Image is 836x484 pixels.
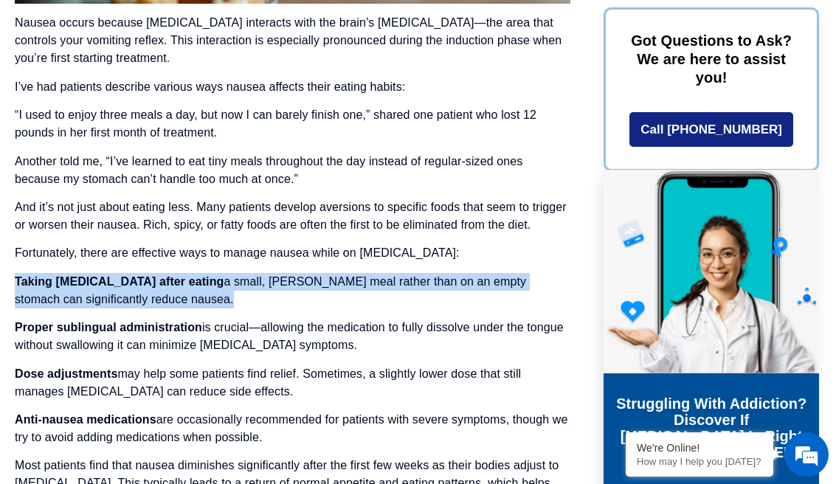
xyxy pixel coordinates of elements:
p: How may I help you today? [637,456,762,467]
p: And it’s not just about eating less. Many patients develop aversions to specific foods that seem ... [15,198,570,234]
div: Minimize live chat window [242,7,277,43]
div: Navigation go back [16,76,38,98]
span: Call [PHONE_NUMBER] [640,123,782,136]
div: Chat with us now [99,77,270,97]
div: We're Online! [637,442,762,454]
p: a small, [PERSON_NAME] meal rather than on an empty stomach can significantly reduce nausea. [15,273,570,308]
p: I’ve had patients describe various ways nausea affects their eating habits: [15,78,570,96]
p: may help some patients find relief. Sometimes, a slightly lower dose that still manages [MEDICAL_... [15,365,570,401]
p: is crucial—allowing the medication to fully dissolve under the tongue without swallowing it can m... [15,319,570,354]
img: Online Suboxone Treatment - Opioid Addiction Treatment using phone [604,170,820,373]
p: Another told me, “I’ve learned to eat tiny meals throughout the day instead of regular-sized ones... [15,153,570,188]
span: We're online! [86,147,204,296]
p: Nausea occurs because [MEDICAL_DATA] interacts with the brain’s [MEDICAL_DATA]—the area that cont... [15,14,570,67]
textarea: Type your message and hit 'Enter' [7,325,281,377]
p: Got Questions to Ask? We are here to assist you! [628,32,795,87]
strong: Proper sublingual administration [15,321,202,333]
p: Fortunately, there are effective ways to manage nausea while on [MEDICAL_DATA]: [15,244,570,262]
h3: Struggling with addiction? Discover if [MEDICAL_DATA] is right for you with our FREE Assessment! [615,395,809,477]
strong: Dose adjustments [15,367,117,380]
p: are occasionally recommended for patients with severe symptoms, though we try to avoid adding med... [15,411,570,446]
a: Call [PHONE_NUMBER] [629,112,793,147]
p: “I used to enjoy three meals a day, but now I can barely finish one,” shared one patient who lost... [15,106,570,142]
strong: Anti-nausea medications [15,413,156,426]
strong: Taking [MEDICAL_DATA] after eating [15,275,224,288]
